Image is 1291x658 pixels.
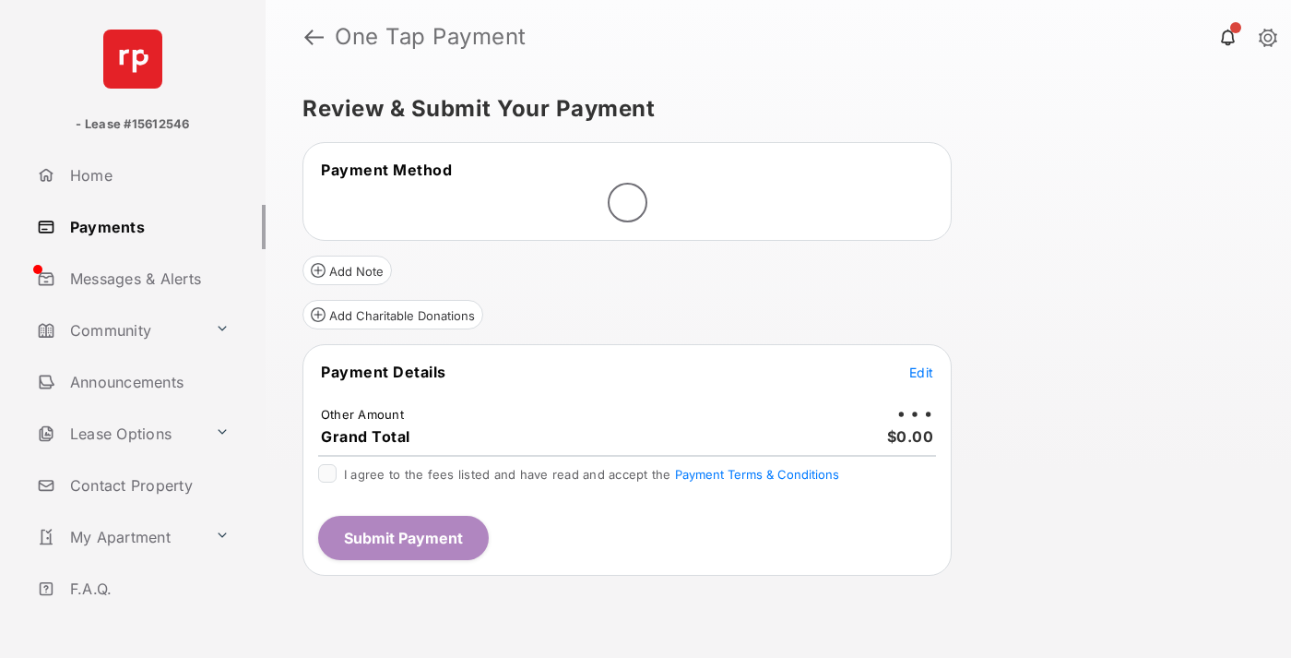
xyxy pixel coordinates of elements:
[318,516,489,560] button: Submit Payment
[302,300,483,329] button: Add Charitable Donations
[321,161,452,179] span: Payment Method
[103,30,162,89] img: svg+xml;base64,PHN2ZyB4bWxucz0iaHR0cDovL3d3dy53My5vcmcvMjAwMC9zdmciIHdpZHRoPSI2NCIgaGVpZ2h0PSI2NC...
[30,205,266,249] a: Payments
[30,412,207,456] a: Lease Options
[887,427,934,446] span: $0.00
[321,427,410,446] span: Grand Total
[30,308,207,353] a: Community
[335,26,527,48] strong: One Tap Payment
[302,98,1239,120] h5: Review & Submit Your Payment
[30,515,207,559] a: My Apartment
[302,256,392,285] button: Add Note
[30,257,266,301] a: Messages & Alerts
[30,463,266,508] a: Contact Property
[76,115,189,134] p: - Lease #15612546
[321,363,446,381] span: Payment Details
[30,360,266,404] a: Announcements
[30,153,266,197] a: Home
[909,363,933,381] button: Edit
[909,365,933,380] span: Edit
[320,406,405,423] td: Other Amount
[344,467,839,482] span: I agree to the fees listed and have read and accept the
[30,567,266,611] a: F.A.Q.
[675,467,839,482] button: I agree to the fees listed and have read and accept the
